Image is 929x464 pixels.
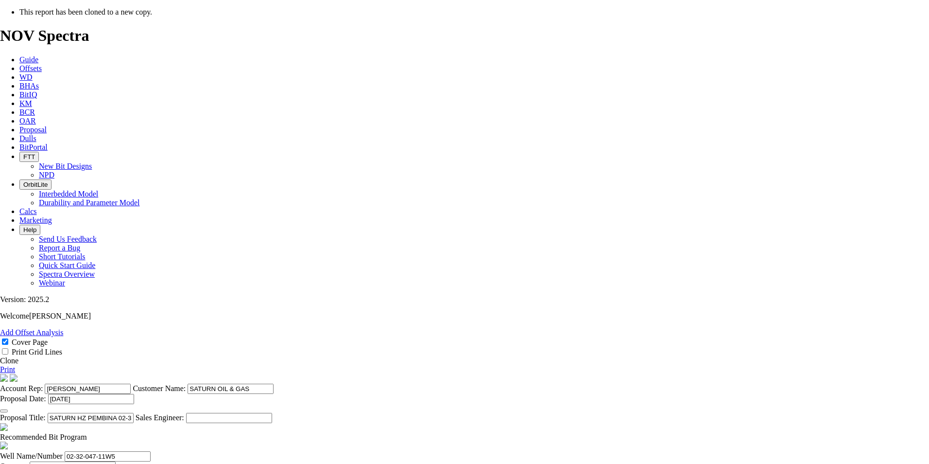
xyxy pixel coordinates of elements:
[133,384,186,393] label: Customer Name:
[19,207,37,215] a: Calcs
[39,162,92,170] a: New Bit Designs
[23,181,48,188] span: OrbitLite
[19,179,52,190] button: OrbitLite
[19,108,35,116] a: BCR
[12,348,62,356] label: Print Grid Lines
[19,117,36,125] a: OAR
[23,153,35,161] span: FTT
[19,90,37,99] a: BitIQ
[10,374,17,382] img: cover-graphic.e5199e77.png
[19,134,36,143] a: Dulls
[19,143,48,151] a: BitPortal
[19,8,152,16] span: This report has been cloned to a new copy.
[39,261,95,269] a: Quick Start Guide
[19,99,32,107] a: KM
[19,82,39,90] a: BHAs
[39,190,98,198] a: Interbedded Model
[19,225,40,235] button: Help
[39,171,54,179] a: NPD
[19,73,33,81] a: WD
[39,244,80,252] a: Report a Bug
[23,226,36,233] span: Help
[39,252,86,261] a: Short Tutorials
[136,413,184,422] label: Sales Engineer:
[19,125,47,134] a: Proposal
[39,235,97,243] a: Send Us Feedback
[19,64,42,72] a: Offsets
[19,55,38,64] a: Guide
[39,198,140,207] a: Durability and Parameter Model
[19,216,52,224] a: Marketing
[19,152,39,162] button: FTT
[39,279,65,287] a: Webinar
[29,312,91,320] span: [PERSON_NAME]
[39,270,95,278] a: Spectra Overview
[12,338,48,346] label: Cover Page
